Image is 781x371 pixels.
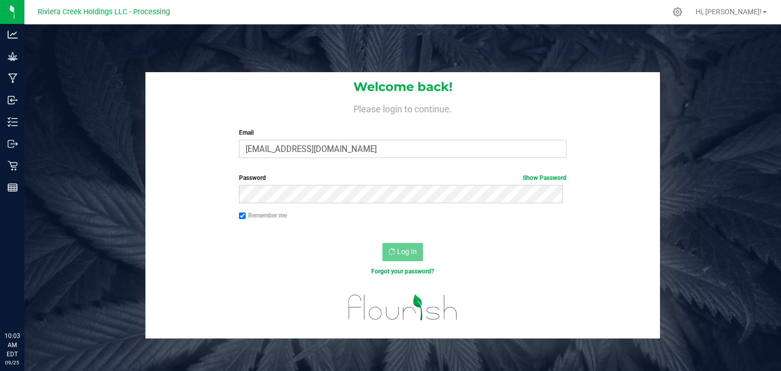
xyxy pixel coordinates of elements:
[239,211,287,220] label: Remember me
[239,174,266,181] span: Password
[8,29,18,40] inline-svg: Analytics
[8,51,18,61] inline-svg: Grow
[5,331,20,359] p: 10:03 AM EDT
[8,139,18,149] inline-svg: Outbound
[696,8,762,16] span: Hi, [PERSON_NAME]!
[5,359,20,366] p: 09/25
[38,8,170,16] span: Riviera Creek Holdings LLC - Processing
[239,212,246,220] input: Remember me
[8,182,18,193] inline-svg: Reports
[523,174,566,181] a: Show Password
[145,102,660,114] h4: Please login to continue.
[671,7,684,17] div: Manage settings
[239,128,567,137] label: Email
[371,268,434,275] a: Forgot your password?
[145,80,660,94] h1: Welcome back!
[8,95,18,105] inline-svg: Inbound
[8,73,18,83] inline-svg: Manufacturing
[8,117,18,127] inline-svg: Inventory
[8,161,18,171] inline-svg: Retail
[397,248,417,256] span: Log In
[339,287,467,328] img: flourish_logo.svg
[382,243,423,261] button: Log In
